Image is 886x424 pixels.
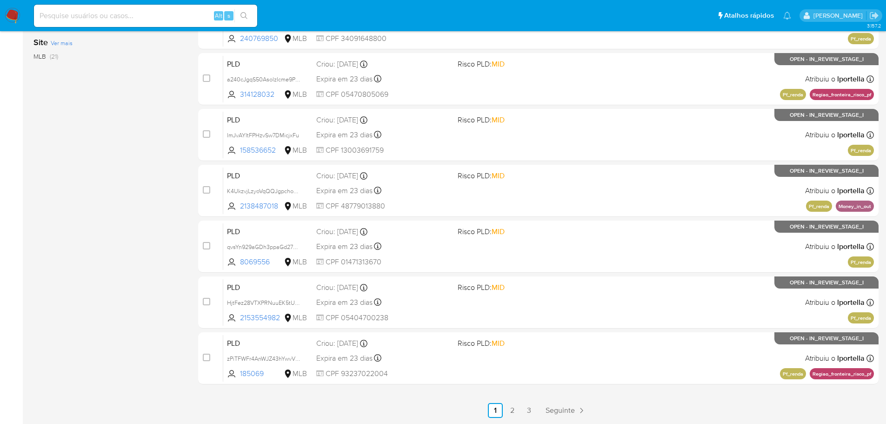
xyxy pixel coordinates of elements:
[724,11,774,20] span: Atalhos rápidos
[215,11,222,20] span: Alt
[867,22,881,29] span: 3.157.2
[783,12,791,20] a: Notificações
[234,9,253,22] button: search-icon
[869,11,879,20] a: Sair
[34,10,257,22] input: Pesquise usuários ou casos...
[227,11,230,20] span: s
[813,11,866,20] p: lucas.portella@mercadolivre.com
